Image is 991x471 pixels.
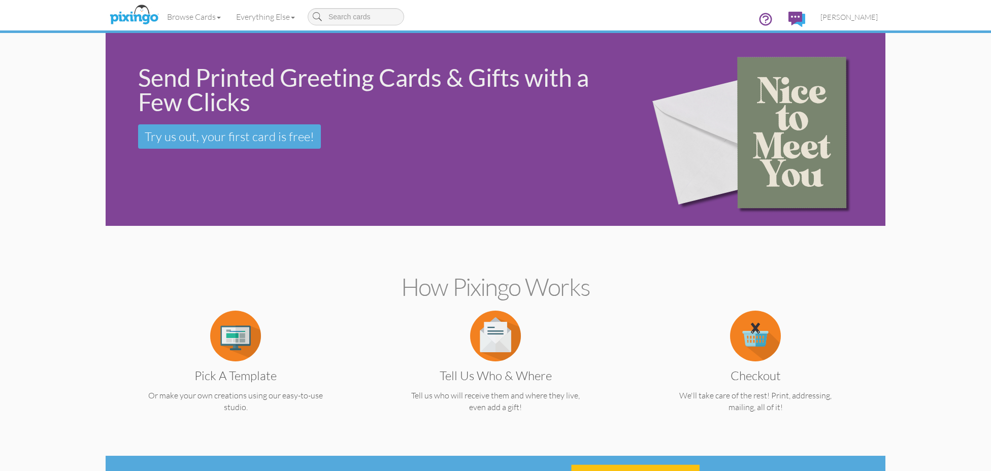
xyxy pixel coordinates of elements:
[788,12,805,27] img: comments.svg
[228,4,303,29] a: Everything Else
[393,369,598,382] h3: Tell us Who & Where
[138,65,617,114] div: Send Printed Greeting Cards & Gifts with a Few Clicks
[159,4,228,29] a: Browse Cards
[123,274,868,300] h2: How Pixingo works
[133,369,338,382] h3: Pick a Template
[385,330,606,413] a: Tell us Who & Where Tell us who will receive them and where they live, even add a gift!
[125,330,346,413] a: Pick a Template Or make your own creations using our easy-to-use studio.
[653,369,858,382] h3: Checkout
[634,19,879,241] img: 15b0954d-2d2f-43ee-8fdb-3167eb028af9.png
[385,390,606,413] p: Tell us who will receive them and where they live, even add a gift!
[820,13,878,21] span: [PERSON_NAME]
[470,311,521,361] img: item.alt
[813,4,885,30] a: [PERSON_NAME]
[107,3,161,28] img: pixingo logo
[645,390,866,413] p: We'll take care of the rest! Print, addressing, mailing, all of it!
[645,330,866,413] a: Checkout We'll take care of the rest! Print, addressing, mailing, all of it!
[145,129,314,144] span: Try us out, your first card is free!
[125,390,346,413] p: Or make your own creations using our easy-to-use studio.
[210,311,261,361] img: item.alt
[308,8,404,25] input: Search cards
[730,311,781,361] img: item.alt
[138,124,321,149] a: Try us out, your first card is free!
